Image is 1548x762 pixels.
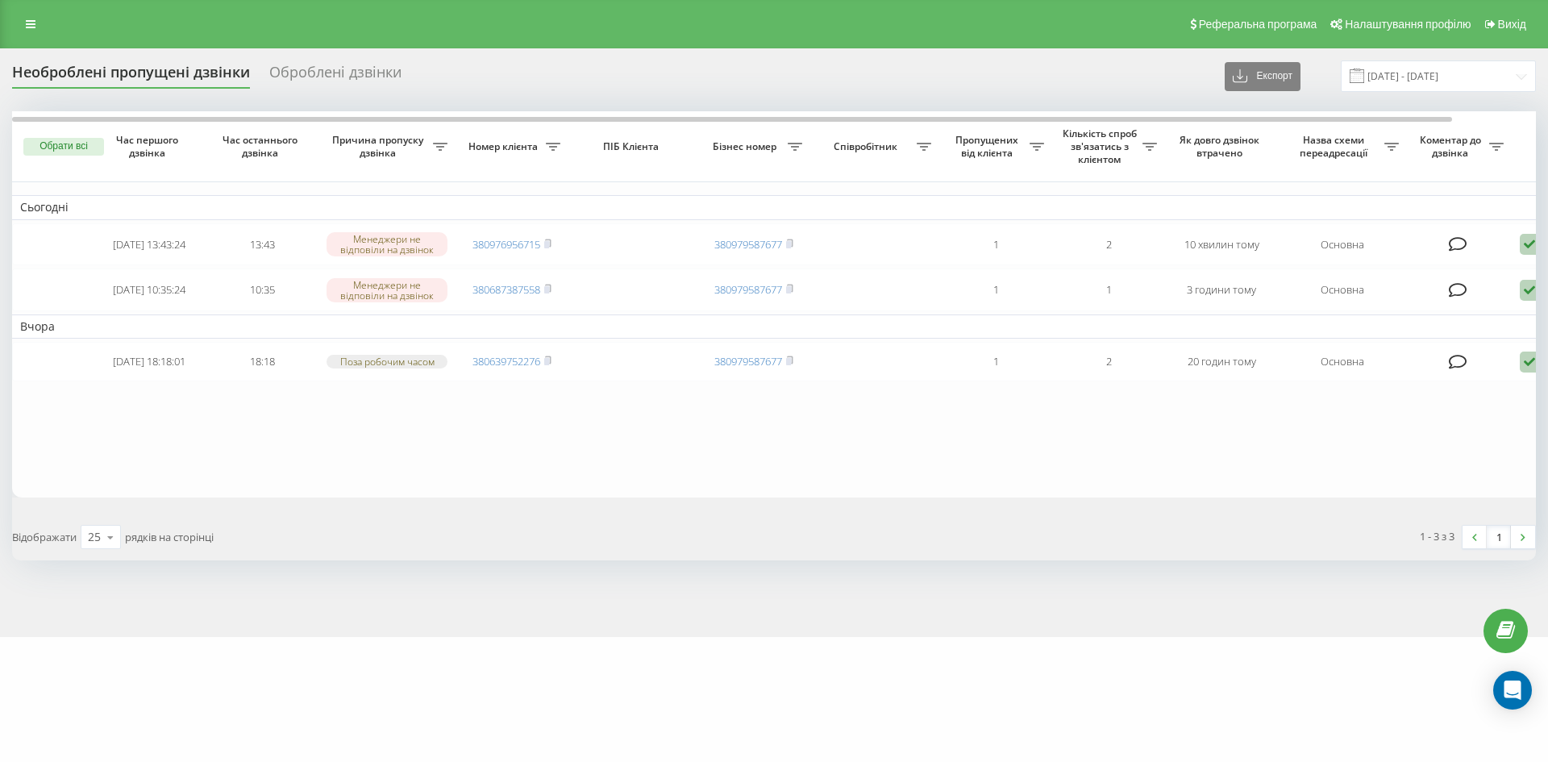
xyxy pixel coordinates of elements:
[939,269,1052,311] td: 1
[1286,134,1384,159] span: Назва схеми переадресації
[1498,18,1526,31] span: Вихід
[206,223,318,266] td: 13:43
[218,134,306,159] span: Час останнього дзвінка
[1415,134,1489,159] span: Коментар до дзвінка
[93,342,206,381] td: [DATE] 18:18:01
[1487,526,1511,548] a: 1
[1060,127,1142,165] span: Кількість спроб зв'язатись з клієнтом
[106,134,193,159] span: Час першого дзвінка
[705,140,788,153] span: Бізнес номер
[93,269,206,311] td: [DATE] 10:35:24
[93,223,206,266] td: [DATE] 13:43:24
[327,134,433,159] span: Причина пропуску дзвінка
[206,342,318,381] td: 18:18
[206,269,318,311] td: 10:35
[12,64,250,89] div: Необроблені пропущені дзвінки
[1345,18,1471,31] span: Налаштування профілю
[1420,528,1454,544] div: 1 - 3 з 3
[714,237,782,252] a: 380979587677
[1278,269,1407,311] td: Основна
[714,354,782,369] a: 380979587677
[472,354,540,369] a: 380639752276
[1165,342,1278,381] td: 20 годин тому
[1052,342,1165,381] td: 2
[1278,223,1407,266] td: Основна
[1225,62,1300,91] button: Експорт
[1052,269,1165,311] td: 1
[1052,223,1165,266] td: 2
[23,138,104,156] button: Обрати всі
[12,530,77,544] span: Відображати
[1165,223,1278,266] td: 10 хвилин тому
[1178,134,1265,159] span: Як довго дзвінок втрачено
[125,530,214,544] span: рядків на сторінці
[472,282,540,297] a: 380687387558
[939,223,1052,266] td: 1
[327,232,447,256] div: Менеджери не відповіли на дзвінок
[714,282,782,297] a: 380979587677
[327,278,447,302] div: Менеджери не відповіли на дзвінок
[472,237,540,252] a: 380976956715
[464,140,546,153] span: Номер клієнта
[939,342,1052,381] td: 1
[1278,342,1407,381] td: Основна
[88,529,101,545] div: 25
[1493,671,1532,710] div: Open Intercom Messenger
[1199,18,1317,31] span: Реферальна програма
[327,355,447,369] div: Поза робочим часом
[947,134,1030,159] span: Пропущених від клієнта
[582,140,684,153] span: ПІБ Клієнта
[1165,269,1278,311] td: 3 години тому
[269,64,402,89] div: Оброблені дзвінки
[818,140,917,153] span: Співробітник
